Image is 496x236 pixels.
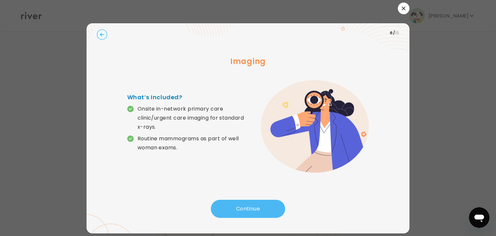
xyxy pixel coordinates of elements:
p: Routine mammograms as part of well woman exams. [138,134,248,152]
h4: What’s Included? [127,93,248,102]
h3: Imaging [97,56,399,67]
iframe: Button to launch messaging window [469,207,490,228]
button: Continue [211,200,285,218]
img: error graphic [261,80,369,173]
p: Onsite in-network primary care clinic/urgent care imaging for standard x-rays. [138,104,248,132]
